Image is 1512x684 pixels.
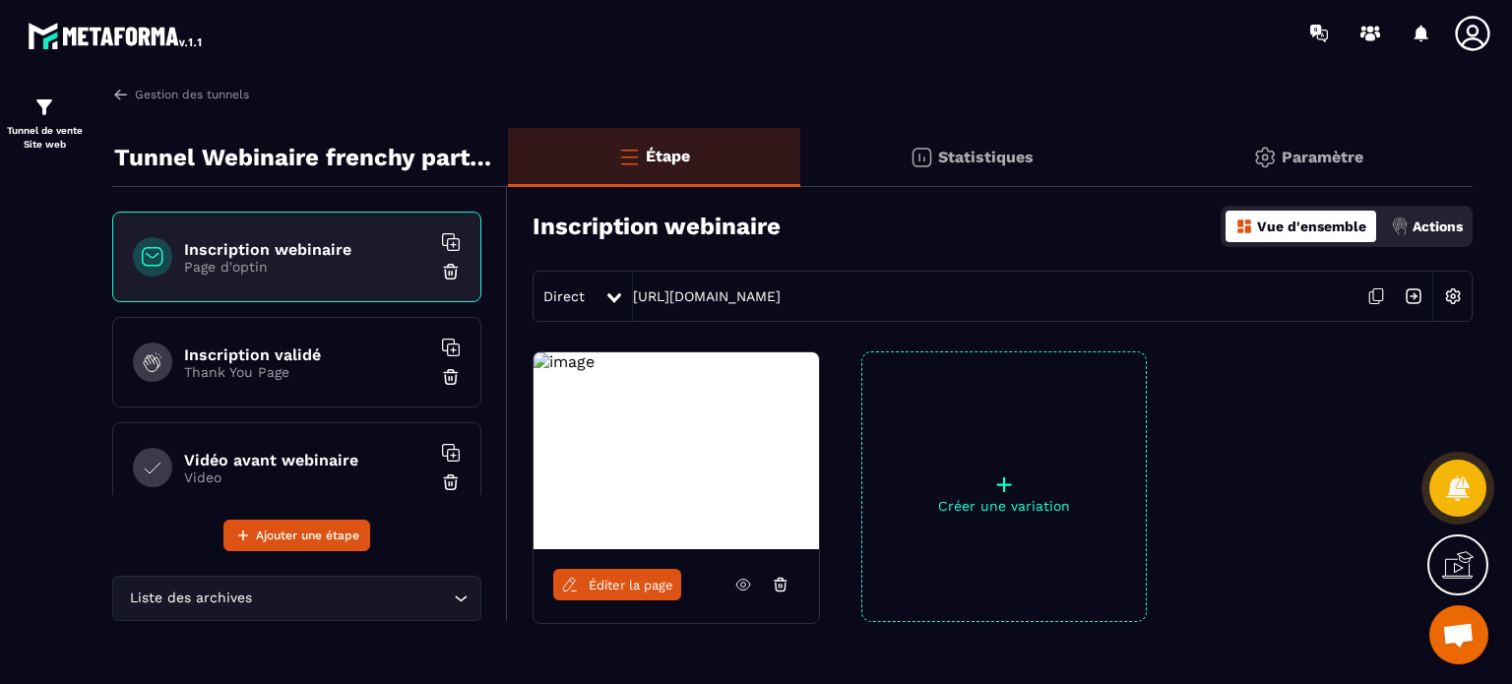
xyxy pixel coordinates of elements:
[223,520,370,551] button: Ajouter une étape
[441,262,461,281] img: trash
[1429,605,1488,664] a: Ouvrir le chat
[112,86,249,103] a: Gestion des tunnels
[910,146,933,169] img: stats.20deebd0.svg
[533,213,781,240] h3: Inscription webinaire
[112,576,481,621] div: Search for option
[5,81,84,166] a: formationformationTunnel de vente Site web
[114,138,493,177] p: Tunnel Webinaire frenchy partners
[5,124,84,152] p: Tunnel de vente Site web
[184,240,430,259] h6: Inscription webinaire
[184,469,430,485] p: Video
[1391,218,1409,235] img: actions.d6e523a2.png
[112,86,130,103] img: arrow
[589,578,673,592] span: Éditer la page
[1413,218,1463,234] p: Actions
[633,288,781,304] a: [URL][DOMAIN_NAME]
[441,472,461,492] img: trash
[862,498,1146,514] p: Créer une variation
[1235,218,1253,235] img: dashboard-orange.40269519.svg
[617,145,641,168] img: bars-o.4a397970.svg
[1434,278,1472,315] img: setting-w.858f3a88.svg
[441,367,461,387] img: trash
[938,148,1034,166] p: Statistiques
[1253,146,1277,169] img: setting-gr.5f69749f.svg
[256,526,359,545] span: Ajouter une étape
[1282,148,1363,166] p: Paramètre
[1395,278,1432,315] img: arrow-next.bcc2205e.svg
[28,18,205,53] img: logo
[125,588,256,609] span: Liste des archives
[184,259,430,275] p: Page d'optin
[184,345,430,364] h6: Inscription validé
[553,569,681,600] a: Éditer la page
[256,588,449,609] input: Search for option
[862,470,1146,498] p: +
[32,95,56,119] img: formation
[184,451,430,469] h6: Vidéo avant webinaire
[543,288,585,304] span: Direct
[646,147,690,165] p: Étape
[1257,218,1366,234] p: Vue d'ensemble
[184,364,430,380] p: Thank You Page
[534,352,595,371] img: image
